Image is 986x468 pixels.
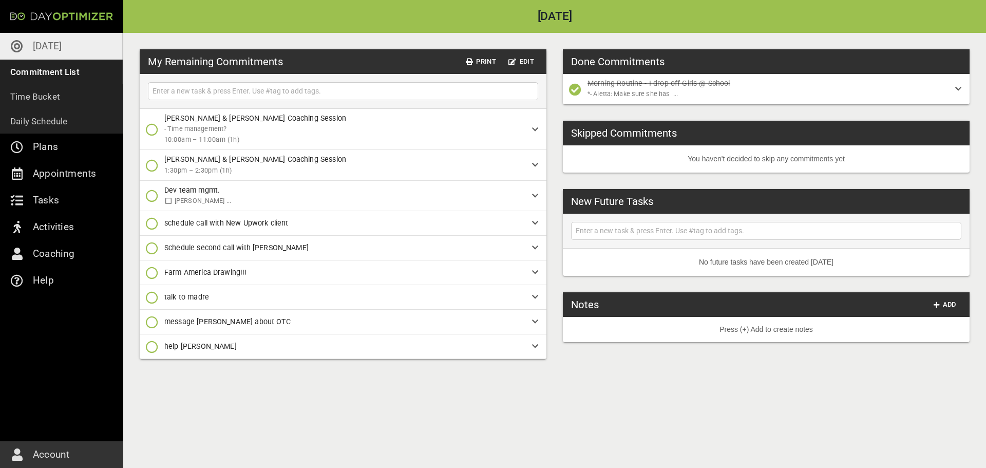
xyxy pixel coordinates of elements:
img: Day Optimizer [10,12,113,21]
span: Schedule second call with [PERSON_NAME] [164,244,309,252]
p: Daily Schedule [10,114,68,128]
p: Account [33,446,69,463]
p: Press (+) Add to create notes [571,324,961,335]
p: [DATE] [33,38,62,54]
span: 10:00am – 11:00am (1h) [164,135,524,145]
p: Coaching [33,246,75,262]
div: Morning Routine - I drop off Girls @ School*- Aletta: Make sure she has ... [563,74,970,104]
span: - Time management? [164,125,226,133]
div: Dev team mgmt. [PERSON_NAME] ... [140,181,546,211]
span: 1:30pm – 2:30pm (1h) [164,165,524,176]
span: Morning Routine - I drop off Girls @ School [587,79,730,87]
span: Farm America Drawing!!! [164,268,247,276]
h2: [DATE] [123,11,986,23]
div: [PERSON_NAME] & [PERSON_NAME] Coaching Session1:30pm – 2:30pm (1h) [140,150,546,180]
button: Edit [504,54,538,70]
input: Enter a new task & press Enter. Use #tag to add tags. [150,85,536,98]
p: Activities [33,219,74,235]
button: Add [928,297,961,313]
p: Time Bucket [10,89,60,104]
p: Plans [33,139,58,155]
span: Dev team mgmt. [164,186,220,194]
span: *- Aletta: Make sure she has ... [587,90,678,98]
p: Tasks [33,192,59,209]
span: help [PERSON_NAME] [164,342,237,350]
input: Enter a new task & press Enter. Use #tag to add tags. [574,224,959,237]
span: [PERSON_NAME] & [PERSON_NAME] Coaching Session [164,155,346,163]
li: No future tasks have been created [DATE] [563,249,970,276]
li: You haven't decided to skip any commitments yet [563,145,970,173]
h3: Skipped Commitments [571,125,677,141]
div: message [PERSON_NAME] about OTC [140,310,546,334]
span: Print [466,56,496,68]
div: Farm America Drawing!!! [140,260,546,285]
p: Commitment List [10,65,80,79]
span: [PERSON_NAME] & [PERSON_NAME] Coaching Session [164,114,346,122]
div: [PERSON_NAME] & [PERSON_NAME] Coaching Session- Time management?10:00am – 11:00am (1h) [140,109,546,150]
span: message [PERSON_NAME] about OTC [164,317,291,326]
h3: New Future Tasks [571,194,653,209]
p: Appointments [33,165,96,182]
span: Edit [508,56,534,68]
span: Add [933,299,957,311]
div: help [PERSON_NAME] [140,334,546,359]
h3: Done Commitments [571,54,665,69]
div: Schedule second call with [PERSON_NAME] [140,236,546,260]
h3: Notes [571,297,599,312]
p: Help [33,272,54,289]
button: Print [462,54,500,70]
span: schedule call with New Upwork client [164,219,288,227]
span: [PERSON_NAME] ... [175,197,231,204]
div: schedule call with New Upwork client [140,211,546,236]
h3: My Remaining Commitments [148,54,283,69]
span: talk to madre [164,293,209,301]
div: talk to madre [140,285,546,310]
